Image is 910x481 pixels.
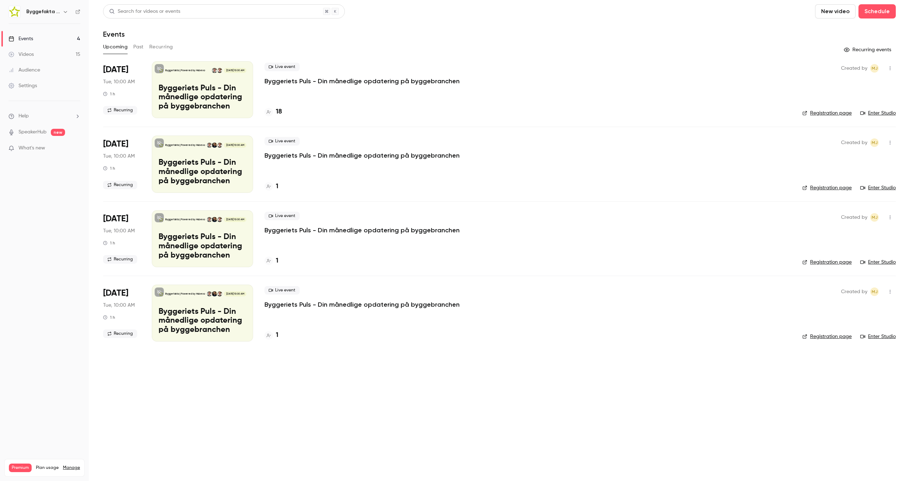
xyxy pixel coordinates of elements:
[224,291,246,296] span: [DATE] 10:00 AM
[870,64,879,73] span: Mads Toft Jensen
[9,67,40,74] div: Audience
[11,18,17,24] img: website_grey.svg
[159,84,246,111] p: Byggeriets Puls - Din månedlige opdatering på byggebranchen
[264,151,460,160] a: Byggeriets Puls - Din månedlige opdatering på byggebranchen
[264,107,282,117] a: 18
[224,143,246,148] span: [DATE] 10:00 AM
[841,213,867,222] span: Created by
[872,287,878,296] span: MJ
[103,302,135,309] span: Tue, 10:00 AM
[207,143,212,148] img: Lasse Lundqvist
[51,129,65,136] span: new
[207,217,212,222] img: Lasse Lundqvist
[103,41,128,53] button: Upcoming
[103,106,137,115] span: Recurring
[103,136,140,192] div: Oct 28 Tue, 10:00 AM (Europe/Copenhagen)
[9,82,37,89] div: Settings
[9,6,20,17] img: Byggefakta | Powered by Hubexo
[165,218,205,221] p: Byggefakta | Powered by Hubexo
[165,69,205,72] p: Byggefakta | Powered by Hubexo
[149,41,173,53] button: Recurring
[103,314,115,320] div: 1 h
[103,61,140,118] div: Sep 30 Tue, 10:00 AM (Europe/Copenhagen)
[276,107,282,117] h4: 18
[18,144,45,152] span: What's new
[872,138,878,147] span: MJ
[860,110,896,117] a: Enter Studio
[264,300,460,309] a: Byggeriets Puls - Din månedlige opdatering på byggebranchen
[264,226,460,234] a: Byggeriets Puls - Din månedlige opdatering på byggebranchen
[11,11,17,17] img: logo_orange.svg
[159,307,246,335] p: Byggeriets Puls - Din månedlige opdatering på byggebranchen
[802,184,852,191] a: Registration page
[841,287,867,296] span: Created by
[872,64,878,73] span: MJ
[18,128,47,136] a: SpeakerHub
[815,4,856,18] button: New video
[212,143,217,148] img: Thomas Simonsen
[212,68,217,73] img: Lasse Lundqvist
[72,145,80,152] iframe: Noticeable Trigger
[802,259,852,266] a: Registration page
[133,41,144,53] button: Past
[212,217,217,222] img: Thomas Simonsen
[36,465,59,471] span: Plan usage
[264,331,278,340] a: 1
[103,153,135,160] span: Tue, 10:00 AM
[152,136,253,192] a: Byggeriets Puls - Din månedlige opdatering på byggebranchenByggefakta | Powered by HubexoRasmus S...
[860,333,896,340] a: Enter Studio
[103,287,128,299] span: [DATE]
[103,30,125,38] h1: Events
[27,42,64,47] div: Domain Overview
[103,329,137,338] span: Recurring
[152,285,253,342] a: Byggeriets Puls - Din månedlige opdatering på byggebranchenByggefakta | Powered by HubexoRasmus S...
[103,91,115,97] div: 1 h
[217,68,222,73] img: Rasmus Schulian
[9,51,34,58] div: Videos
[103,240,115,246] div: 1 h
[802,333,852,340] a: Registration page
[63,465,80,471] a: Manage
[870,213,879,222] span: Mads Toft Jensen
[20,11,35,17] div: v 4.0.25
[264,286,300,295] span: Live event
[264,182,278,191] a: 1
[860,184,896,191] a: Enter Studio
[152,210,253,267] a: Byggeriets Puls - Din månedlige opdatering på byggebranchenByggefakta | Powered by HubexoRasmus S...
[872,213,878,222] span: MJ
[165,143,205,147] p: Byggefakta | Powered by Hubexo
[217,143,222,148] img: Rasmus Schulian
[858,4,896,18] button: Schedule
[841,138,867,147] span: Created by
[264,212,300,220] span: Live event
[103,165,115,171] div: 1 h
[103,138,128,150] span: [DATE]
[159,233,246,260] p: Byggeriets Puls - Din månedlige opdatering på byggebranchen
[212,291,217,296] img: Thomas Simonsen
[217,217,222,222] img: Rasmus Schulian
[264,77,460,85] p: Byggeriets Puls - Din månedlige opdatering på byggebranchen
[103,255,137,264] span: Recurring
[841,64,867,73] span: Created by
[19,41,25,47] img: tab_domain_overview_orange.svg
[103,213,128,224] span: [DATE]
[841,44,896,55] button: Recurring events
[224,68,246,73] span: [DATE] 10:00 AM
[103,78,135,85] span: Tue, 10:00 AM
[71,41,76,47] img: tab_keywords_by_traffic_grey.svg
[103,285,140,342] div: Dec 30 Tue, 10:00 AM (Europe/Copenhagen)
[109,8,180,15] div: Search for videos or events
[18,18,78,24] div: Domain: [DOMAIN_NAME]
[264,63,300,71] span: Live event
[9,112,80,120] li: help-dropdown-opener
[103,64,128,75] span: [DATE]
[159,158,246,186] p: Byggeriets Puls - Din månedlige opdatering på byggebranchen
[860,259,896,266] a: Enter Studio
[18,112,29,120] span: Help
[264,256,278,266] a: 1
[79,42,120,47] div: Keywords by Traffic
[802,110,852,117] a: Registration page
